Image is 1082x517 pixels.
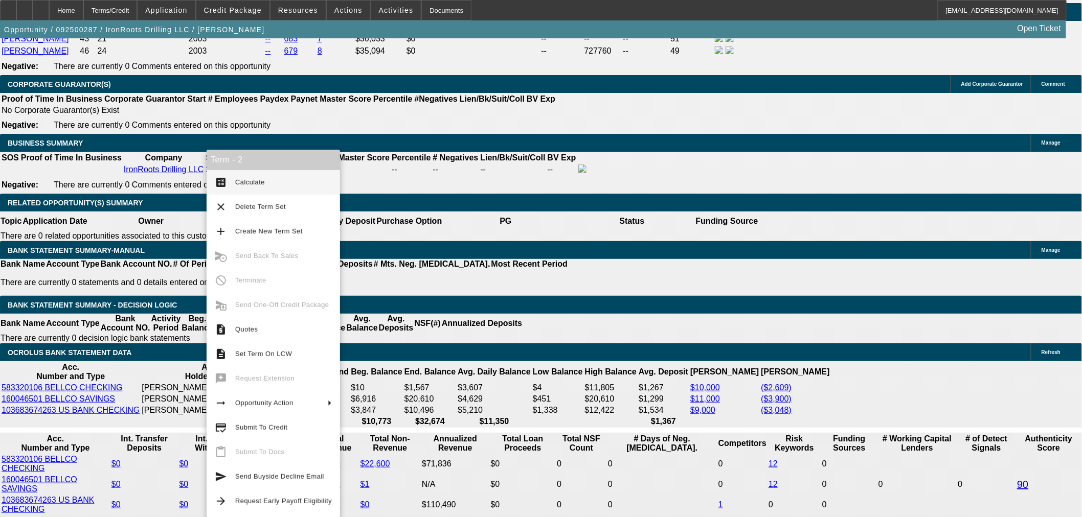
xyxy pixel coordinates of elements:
span: Comment [1042,81,1065,87]
th: Avg. Deposit [638,362,689,382]
th: # Days of Neg. [MEDICAL_DATA]. [607,434,717,453]
td: N/A [421,475,489,494]
a: 90 [1017,479,1028,490]
button: Resources [270,1,326,20]
a: 8 [318,46,322,55]
a: 583320106 BELLCO CHECKING [2,455,77,473]
td: 49 [670,45,713,57]
a: IronRoots Drilling LLC [124,165,204,174]
span: 2003 [189,46,207,55]
b: BV Exp [548,153,576,162]
td: 24 [97,45,187,57]
a: $0 [179,480,189,488]
span: Request Early Payoff Eligibility [235,497,332,505]
td: 0 [607,454,717,474]
td: $0 [406,45,540,57]
th: PG [442,212,569,231]
td: 2025 [205,164,224,175]
span: Credit Package [204,6,262,14]
a: 1 [718,500,723,509]
td: -- [540,33,582,44]
button: Credit Package [196,1,269,20]
th: Application Date [22,212,87,231]
td: 727760 [584,45,622,57]
th: Beg. Balance [181,314,213,333]
td: $36,033 [355,33,405,44]
th: Purchase Option [376,212,442,231]
span: Set Term On LCW [235,350,292,358]
td: $0 [490,454,556,474]
th: $1,367 [638,416,689,427]
th: Owner [88,212,214,231]
b: Start [187,95,206,103]
a: -- [265,46,271,55]
td: $1,534 [638,405,689,415]
div: $71,836 [422,459,489,468]
span: OCROLUS BANK STATEMENT DATA [8,348,131,357]
th: Security Deposit [310,212,376,231]
b: Negative: [2,180,38,189]
span: 0 [878,480,883,488]
td: $1,299 [638,394,689,404]
td: $20,610 [404,394,456,404]
td: $20,610 [584,394,637,404]
th: Acc. Number and Type [1,434,110,453]
td: 0 [556,475,606,494]
span: Application [145,6,187,14]
a: 583320106 BELLCO CHECKING [2,383,123,392]
mat-icon: request_quote [215,323,227,336]
img: linkedin-icon.png [726,46,734,54]
span: Resources [278,6,318,14]
a: $23,392 [311,480,341,488]
th: Low Balance [532,362,583,382]
b: # Negatives [433,153,479,162]
th: Authenticity Score [1017,434,1081,453]
td: 0 [768,495,821,514]
mat-icon: arrow_right_alt [215,397,227,409]
td: 0 [718,475,767,494]
button: Activities [371,1,421,20]
span: Bank Statement Summary - Decision Logic [8,301,177,309]
b: Company [145,153,183,162]
th: NSF(#) [414,314,441,333]
td: -- [480,164,546,175]
a: ($3,900) [761,394,792,403]
a: $1 [360,480,370,488]
td: 0 [822,454,877,474]
a: $0 [111,459,121,468]
td: [PERSON_NAME] [141,394,279,404]
td: -- [540,45,582,57]
a: Open Ticket [1013,20,1065,37]
mat-icon: add [215,225,227,238]
span: Activities [379,6,414,14]
th: Acc. Number and Type [1,362,140,382]
span: Opportunity Action [235,399,294,407]
b: Paynet Master Score [291,95,371,103]
a: $0 [179,500,189,509]
th: Proof of Time In Business [20,153,122,163]
a: $27,622 [311,500,341,509]
b: # Employees [208,95,258,103]
div: -- [433,165,479,174]
th: Status [569,212,695,231]
a: $11,000 [690,394,720,403]
img: facebook-icon.png [715,46,723,54]
b: Corporate Guarantor [104,95,185,103]
td: 0 [607,475,717,494]
span: Quotes [235,325,258,333]
td: 0 [718,454,767,474]
b: Lien/Bk/Suit/Coll [481,153,546,162]
td: $0 [406,33,540,44]
span: Manage [1042,140,1061,146]
span: CORPORATE GUARANTOR(S) [8,80,111,88]
div: $110,490 [422,500,489,509]
a: ($3,048) [761,406,792,414]
span: Submit To Credit [235,424,287,431]
td: 0 [556,495,606,514]
td: -- [584,33,622,44]
mat-icon: arrow_forward [215,495,227,507]
a: 7 [318,34,322,43]
td: $4 [532,383,583,393]
td: -- [547,164,577,175]
th: # Of Periods [173,259,222,269]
